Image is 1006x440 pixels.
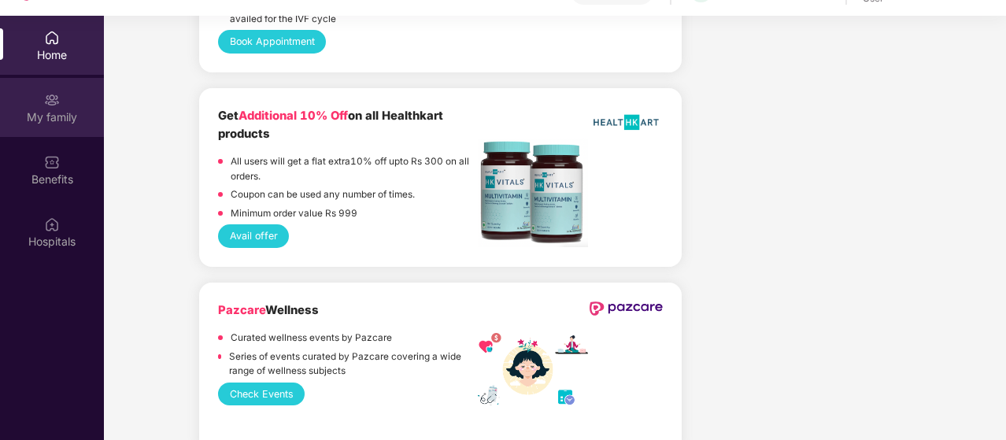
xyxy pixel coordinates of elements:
p: Series of events curated by Pazcare covering a wide range of wellness subjects [229,349,478,379]
b: Wellness [218,303,319,317]
b: Get on all Healthkart products [218,109,443,141]
p: Coupon can be used any number of times. [231,187,415,202]
span: Additional 10% Off [239,109,348,123]
img: Screenshot%202022-11-18%20at%2012.17.25%20PM.png [478,139,588,247]
img: svg+xml;base64,PHN2ZyBpZD0iSG9tZSIgeG1sbnM9Imh0dHA6Ly93d3cudzMub3JnLzIwMDAvc3ZnIiB3aWR0aD0iMjAiIG... [44,30,60,46]
img: HealthKart-Logo-702x526.png [589,107,663,138]
img: svg+xml;base64,PHN2ZyBpZD0iSG9zcGl0YWxzIiB4bWxucz0iaHR0cDovL3d3dy53My5vcmcvMjAwMC9zdmciIHdpZHRoPS... [44,216,60,232]
p: Curated wellness events by Pazcare [231,331,392,346]
img: svg+xml;base64,PHN2ZyBpZD0iQmVuZWZpdHMiIHhtbG5zPSJodHRwOi8vd3d3LnczLm9yZy8yMDAwL3N2ZyIgd2lkdGg9Ij... [44,154,60,170]
button: Avail offer [218,224,289,247]
p: Minimum order value Rs 999 [231,206,357,221]
img: svg+xml;base64,PHN2ZyB3aWR0aD0iMjAiIGhlaWdodD0iMjAiIHZpZXdCb3g9IjAgMCAyMCAyMCIgZmlsbD0ibm9uZSIgeG... [44,92,60,108]
button: Check Events [218,383,305,405]
img: wellness_mobile.png [478,333,588,408]
img: newPazcareLogo.svg [589,301,663,316]
span: Pazcare [218,303,265,317]
p: All users will get a flat extra10% off upto Rs 300 on all orders. [231,154,478,183]
button: Book Appointment [218,30,326,53]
